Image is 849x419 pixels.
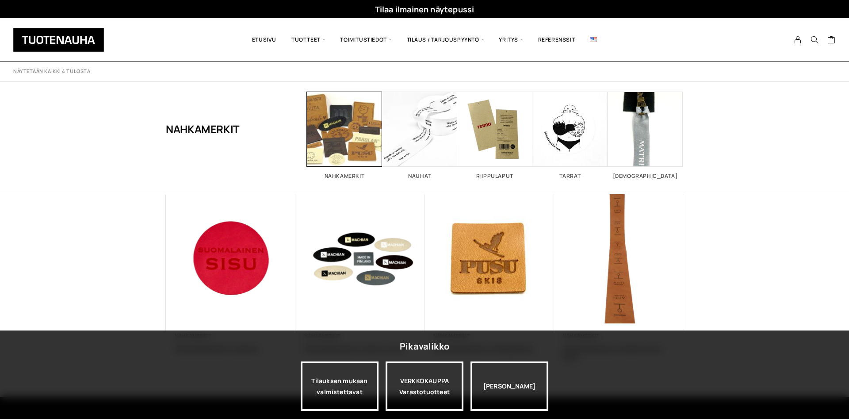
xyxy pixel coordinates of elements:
a: Etusivu [245,25,284,55]
span: Toimitustiedot [333,25,399,55]
img: Tuotenauha Oy [13,28,104,52]
h1: Nahkamerkit [166,92,240,167]
a: Visit product category Nahkamerkit [307,92,382,179]
a: Cart [827,35,836,46]
a: My Account [789,36,807,44]
span: Tilaus / Tarjouspyyntö [399,25,492,55]
span: Tuotteet [284,25,333,55]
a: Visit product category Nauhat [382,92,457,179]
a: Tilauksen mukaan valmistettavat [301,361,379,411]
button: Search [806,36,823,44]
div: Pikavalikko [400,338,449,354]
div: VERKKOKAUPPA Varastotuotteet [386,361,463,411]
a: Tilaa ilmainen näytepussi [375,4,474,15]
p: Näytetään kaikki 4 tulosta [13,68,90,75]
h2: [DEMOGRAPHIC_DATA] [608,173,683,179]
h2: Riippulaput [457,173,532,179]
h2: Nauhat [382,173,457,179]
a: Visit product category Riippulaput [457,92,532,179]
div: [PERSON_NAME] [470,361,548,411]
a: Visit product category Vedin [608,92,683,179]
img: English [590,37,597,42]
span: Yritys [491,25,530,55]
h2: Tarrat [532,173,608,179]
a: Referenssit [531,25,583,55]
h2: Nahkamerkit [307,173,382,179]
a: Visit product category Tarrat [532,92,608,179]
a: VERKKOKAUPPAVarastotuotteet [386,361,463,411]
